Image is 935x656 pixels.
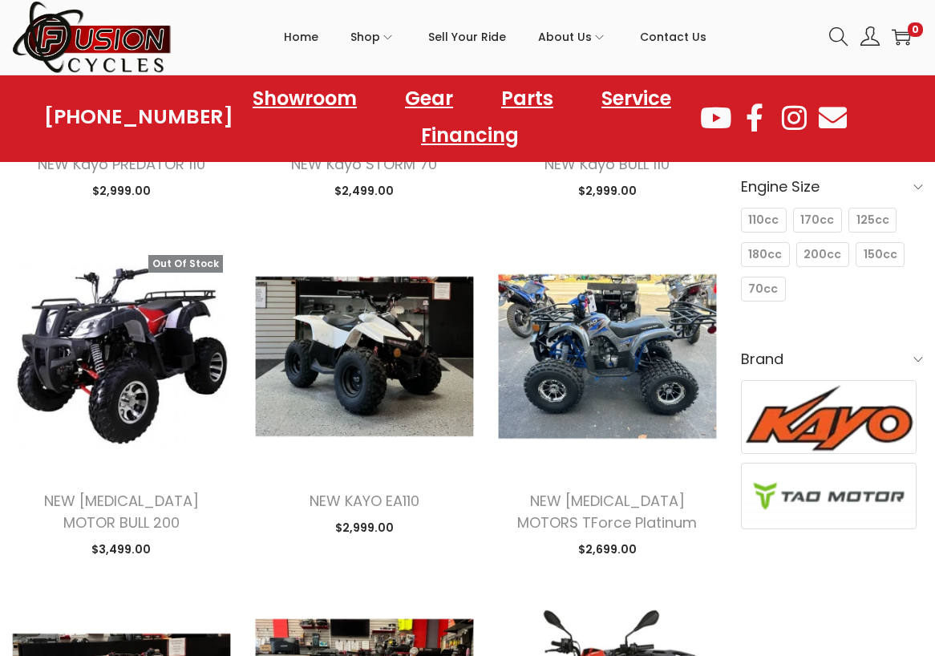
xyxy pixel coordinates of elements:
a: NEW [MEDICAL_DATA] MOTORS TForce Platinum [517,491,697,532]
a: Sell Your Ride [428,1,506,73]
span: 180cc [748,246,782,263]
span: $ [92,183,99,199]
img: Tao Motor [742,464,916,528]
a: Contact Us [640,1,706,73]
a: NEW Kayo STORM 70 [291,154,437,174]
a: Home [284,1,318,73]
span: $ [91,541,99,557]
span: 170cc [800,212,834,229]
a: Financing [405,117,535,154]
span: Home [284,17,318,57]
a: Showroom [237,80,373,117]
a: Gear [389,80,469,117]
h6: Brand [741,340,923,378]
span: 3,499.00 [91,541,151,557]
span: About Us [538,17,592,57]
span: $ [578,183,585,199]
span: Contact Us [640,17,706,57]
span: 2,999.00 [335,520,394,536]
a: [PHONE_NUMBER] [44,106,233,128]
a: Parts [485,80,569,117]
span: $ [335,520,342,536]
span: 125cc [856,212,889,229]
span: 2,699.00 [578,541,637,557]
span: Shop [350,17,380,57]
nav: Menu [233,80,698,154]
span: 200cc [803,246,841,263]
a: NEW KAYO EA110 [310,491,419,511]
span: 2,999.00 [92,183,151,199]
nav: Primary navigation [172,1,817,73]
a: NEW Kayo PREDATOR 110 [38,154,205,174]
span: $ [334,183,342,199]
a: 0 [892,27,911,47]
a: About Us [538,1,608,73]
span: Sell Your Ride [428,17,506,57]
img: Kayo [742,381,916,453]
img: Product image [255,247,474,466]
span: 70cc [748,281,778,298]
span: $ [578,541,585,557]
a: Service [585,80,687,117]
span: 150cc [864,246,897,263]
img: Product image [498,247,717,466]
a: Shop [350,1,396,73]
h6: Engine Size [741,168,923,205]
span: 2,499.00 [334,183,394,199]
span: 110cc [748,212,779,229]
span: 2,999.00 [578,183,637,199]
a: NEW Kayo BULL 110 [544,154,670,174]
a: NEW [MEDICAL_DATA] MOTOR BULL 200 [44,491,199,532]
